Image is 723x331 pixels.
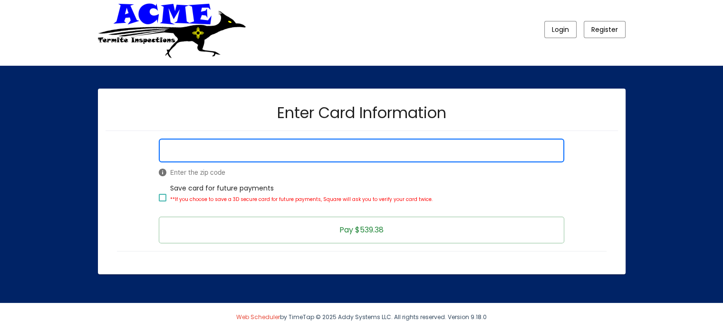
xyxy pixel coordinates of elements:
span: Register [591,25,618,34]
button: Pay $539.38 [159,217,564,243]
button: Login [544,21,577,38]
span: Pay $539.38 [339,224,384,235]
span: Login [552,25,569,34]
h2: Enter Card Information [277,105,446,120]
iframe: Secure Credit Card Form [159,139,564,162]
span: Save card for future payments [170,182,433,213]
a: Web Scheduler [236,313,280,321]
p: **If you choose to save a 3D secure card for future payments, Square will ask you to verify your ... [170,194,433,205]
span: Enter the zip code [159,168,564,177]
button: Register [584,21,626,38]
